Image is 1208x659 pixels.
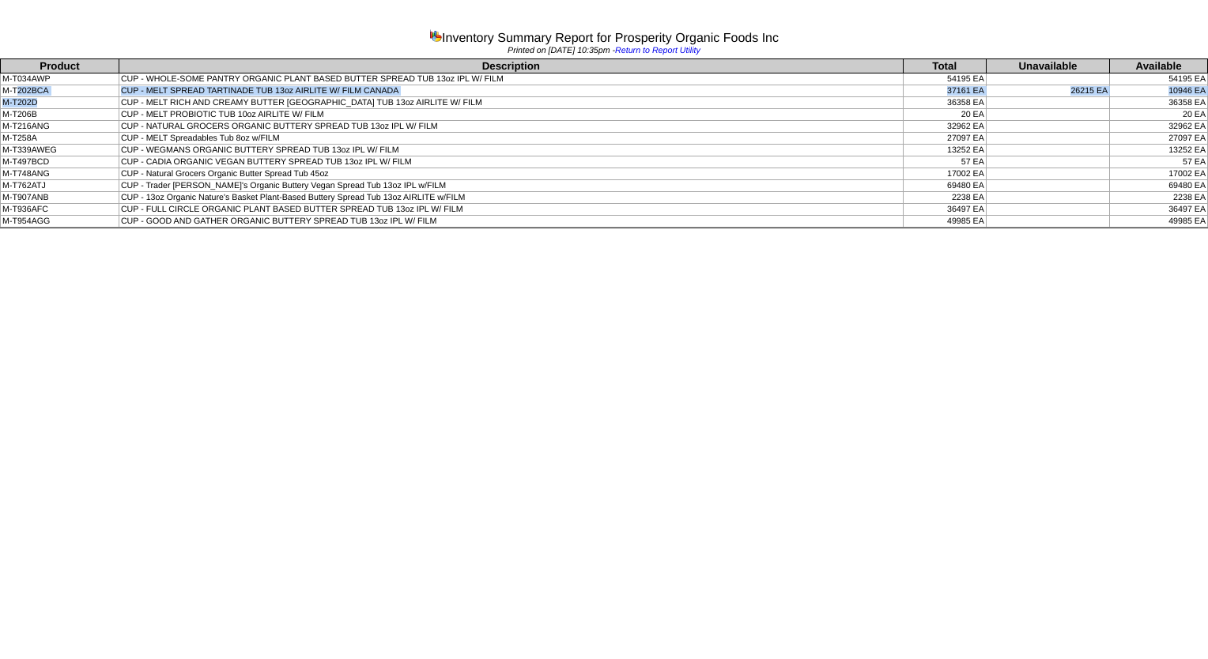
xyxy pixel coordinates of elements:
[1110,85,1208,97] td: 10946 EA
[1110,59,1208,73] th: Available
[1,97,119,109] td: M-T202D
[615,46,700,55] a: Return to Report Utility
[1110,109,1208,121] td: 20 EA
[903,216,986,228] td: 49985 EA
[119,109,903,121] td: CUP - MELT PROBIOTIC TUB 10oz AIRLITE W/ FILM
[1,192,119,204] td: M-T907ANB
[119,168,903,180] td: CUP - Natural Grocers Organic Butter Spread Tub 45oz
[429,29,442,42] img: graph.gif
[1,133,119,145] td: M-T258A
[1110,180,1208,192] td: 69480 EA
[903,85,986,97] td: 37161 EA
[119,204,903,216] td: CUP - FULL CIRCLE ORGANIC PLANT BASED BUTTER SPREAD TUB 13oz IPL W/ FILM
[903,73,986,85] td: 54195 EA
[1110,156,1208,168] td: 57 EA
[119,180,903,192] td: CUP - Trader [PERSON_NAME]'s Organic Buttery Vegan Spread Tub 13oz IPL w/FILM
[1,204,119,216] td: M-T936AFC
[119,59,903,73] th: Description
[1,85,119,97] td: M-T202BCA
[119,121,903,133] td: CUP - NATURAL GROCERS ORGANIC BUTTERY SPREAD TUB 13oz IPL W/ FILM
[119,85,903,97] td: CUP - MELT SPREAD TARTINADE TUB 13oz AIRLITE W/ FILM CANADA
[986,59,1109,73] th: Unavailable
[903,59,986,73] th: Total
[1110,73,1208,85] td: 54195 EA
[1110,121,1208,133] td: 32962 EA
[1,216,119,228] td: M-T954AGG
[903,192,986,204] td: 2238 EA
[119,192,903,204] td: CUP - 13oz Organic Nature's Basket Plant-Based Buttery Spread Tub 13oz AIRLITE w/FILM
[1,121,119,133] td: M-T216ANG
[1110,168,1208,180] td: 17002 EA
[903,168,986,180] td: 17002 EA
[1110,97,1208,109] td: 36358 EA
[903,156,986,168] td: 57 EA
[119,145,903,156] td: CUP - WEGMANS ORGANIC BUTTERY SPREAD TUB 13oz IPL W/ FILM
[986,85,1109,97] td: 26215 EA
[1,156,119,168] td: M-T497BCD
[1110,133,1208,145] td: 27097 EA
[903,121,986,133] td: 32962 EA
[1,109,119,121] td: M-T206B
[903,204,986,216] td: 36497 EA
[119,133,903,145] td: CUP - MELT Spreadables Tub 8oz w/FILM
[903,97,986,109] td: 36358 EA
[903,133,986,145] td: 27097 EA
[1,73,119,85] td: M-T034AWP
[903,180,986,192] td: 69480 EA
[1110,145,1208,156] td: 13252 EA
[1,168,119,180] td: M-T748ANG
[1110,216,1208,228] td: 49985 EA
[1110,192,1208,204] td: 2238 EA
[903,109,986,121] td: 20 EA
[1,145,119,156] td: M-T339AWEG
[1110,204,1208,216] td: 36497 EA
[119,156,903,168] td: CUP - CADIA ORGANIC VEGAN BUTTERY SPREAD TUB 13oz IPL W/ FILM
[1,59,119,73] th: Product
[1,180,119,192] td: M-T762ATJ
[119,216,903,228] td: CUP - GOOD AND GATHER ORGANIC BUTTERY SPREAD TUB 13oz IPL W/ FILM
[903,145,986,156] td: 13252 EA
[119,73,903,85] td: CUP - WHOLE-SOME PANTRY ORGANIC PLANT BASED BUTTER SPREAD TUB 13oz IPL W/ FILM
[119,97,903,109] td: CUP - MELT RICH AND CREAMY BUTTER [GEOGRAPHIC_DATA] TUB 13oz AIRLITE W/ FILM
